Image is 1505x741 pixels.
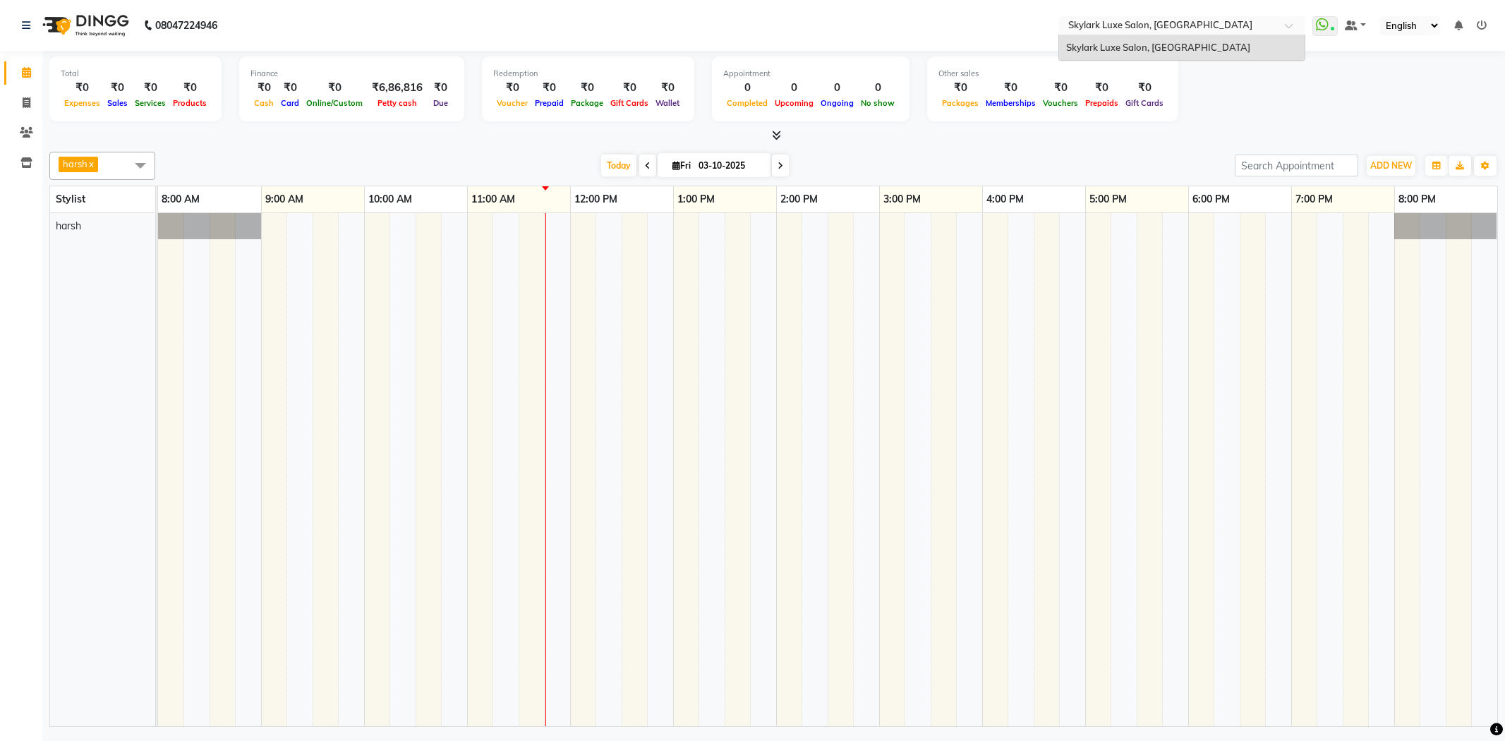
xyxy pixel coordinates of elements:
div: ₹0 [567,80,607,96]
div: ₹0 [938,80,982,96]
input: 2025-10-03 [694,155,765,176]
a: 5:00 PM [1086,189,1130,210]
div: ₹0 [61,80,104,96]
a: 1:00 PM [674,189,718,210]
a: 9:00 AM [262,189,307,210]
a: x [87,158,94,169]
div: ₹0 [169,80,210,96]
span: Today [601,155,636,176]
div: ₹0 [607,80,652,96]
div: ₹6,86,816 [366,80,428,96]
div: Total [61,68,210,80]
div: ₹0 [493,80,531,96]
div: Finance [250,68,453,80]
span: harsh [56,219,81,232]
span: harsh [63,158,87,169]
span: Packages [938,98,982,108]
b: 08047224946 [155,6,217,45]
a: 12:00 PM [571,189,621,210]
span: Sales [104,98,131,108]
span: No show [857,98,898,108]
div: ₹0 [303,80,366,96]
div: ₹0 [104,80,131,96]
a: 8:00 AM [158,189,203,210]
a: 2:00 PM [777,189,821,210]
span: Fri [669,160,694,171]
div: ₹0 [277,80,303,96]
div: ₹0 [428,80,453,96]
div: ₹0 [131,80,169,96]
input: Search Appointment [1235,155,1358,176]
a: 6:00 PM [1189,189,1233,210]
div: 0 [857,80,898,96]
div: ₹0 [250,80,277,96]
span: Petty cash [374,98,421,108]
span: Due [430,98,452,108]
div: Other sales [938,68,1167,80]
div: ₹0 [1122,80,1167,96]
a: 7:00 PM [1292,189,1336,210]
button: ADD NEW [1367,156,1415,176]
div: Redemption [493,68,683,80]
span: Prepaids [1082,98,1122,108]
a: 10:00 AM [365,189,416,210]
div: 0 [723,80,771,96]
span: Card [277,98,303,108]
div: ₹0 [982,80,1039,96]
div: 0 [817,80,857,96]
span: Cash [250,98,277,108]
span: Memberships [982,98,1039,108]
span: Voucher [493,98,531,108]
div: ₹0 [1039,80,1082,96]
span: Skylark Luxe Salon, [GEOGRAPHIC_DATA] [1066,42,1250,53]
span: Completed [723,98,771,108]
span: Wallet [652,98,683,108]
span: Products [169,98,210,108]
div: 0 [771,80,817,96]
div: Appointment [723,68,898,80]
a: 8:00 PM [1395,189,1439,210]
span: Vouchers [1039,98,1082,108]
span: Package [567,98,607,108]
span: ADD NEW [1370,160,1412,171]
div: ₹0 [1082,80,1122,96]
span: Services [131,98,169,108]
div: ₹0 [652,80,683,96]
span: Upcoming [771,98,817,108]
img: logo [36,6,133,45]
ng-dropdown-panel: Options list [1058,35,1305,61]
a: 3:00 PM [880,189,924,210]
span: Stylist [56,193,85,205]
div: ₹0 [531,80,567,96]
span: Expenses [61,98,104,108]
a: 4:00 PM [983,189,1027,210]
span: Prepaid [531,98,567,108]
a: 11:00 AM [468,189,519,210]
span: Gift Cards [607,98,652,108]
span: Ongoing [817,98,857,108]
span: Gift Cards [1122,98,1167,108]
span: Online/Custom [303,98,366,108]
